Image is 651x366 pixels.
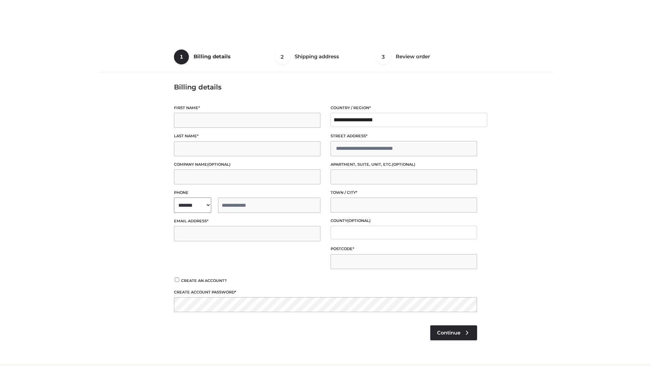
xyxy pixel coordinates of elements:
label: Phone [174,189,320,196]
label: County [331,218,477,224]
span: Billing details [194,53,231,60]
label: Create account password [174,289,477,296]
a: Continue [430,325,477,340]
input: Create an account? [174,278,180,282]
label: First name [174,105,320,111]
label: Last name [174,133,320,139]
label: Town / City [331,189,477,196]
span: (optional) [347,218,371,223]
span: 2 [275,49,290,64]
label: Email address [174,218,320,224]
label: Street address [331,133,477,139]
label: Apartment, suite, unit, etc. [331,161,477,168]
span: Continue [437,330,460,336]
span: (optional) [392,162,415,167]
span: Create an account? [181,278,227,283]
span: Review order [396,53,430,60]
span: 1 [174,49,189,64]
label: Company name [174,161,320,168]
label: Postcode [331,246,477,252]
h3: Billing details [174,83,477,91]
span: (optional) [207,162,231,167]
span: Shipping address [295,53,339,60]
span: 3 [376,49,391,64]
label: Country / Region [331,105,477,111]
